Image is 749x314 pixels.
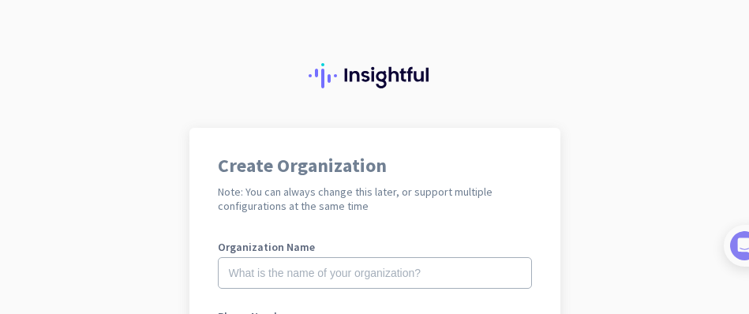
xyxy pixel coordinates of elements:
[218,185,532,213] h2: Note: You can always change this later, or support multiple configurations at the same time
[218,257,532,289] input: What is the name of your organization?
[309,63,441,88] img: Insightful
[218,156,532,175] h1: Create Organization
[218,241,532,252] label: Organization Name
